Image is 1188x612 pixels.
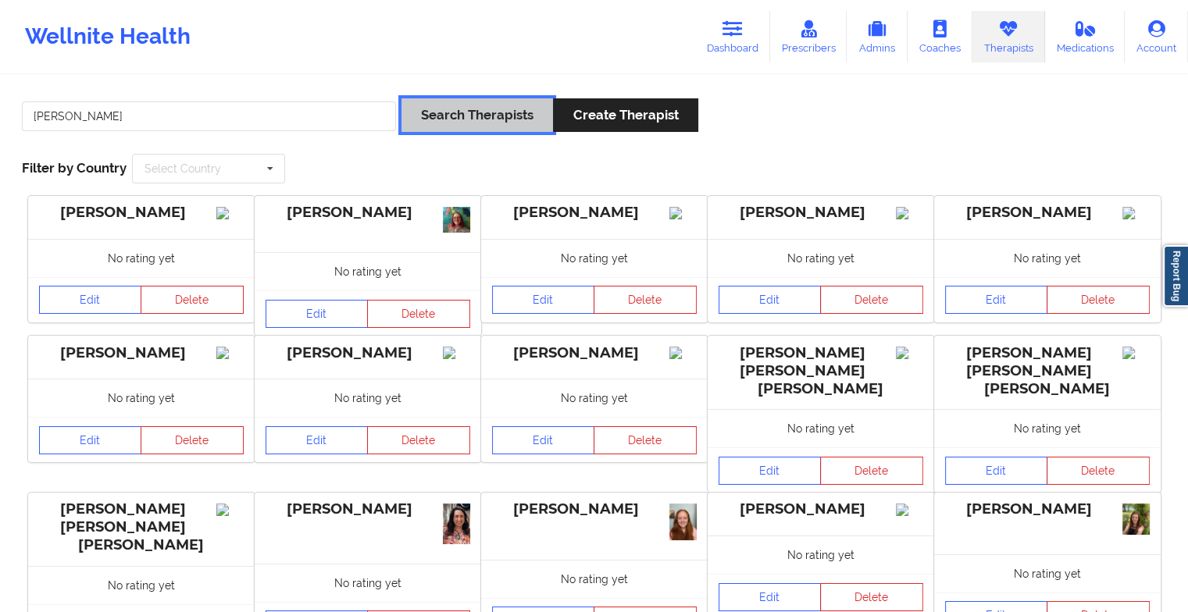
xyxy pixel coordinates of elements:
[367,426,470,454] button: Delete
[481,379,708,417] div: No rating yet
[481,560,708,598] div: No rating yet
[39,204,244,222] div: [PERSON_NAME]
[1122,347,1150,359] img: Image%2Fplaceholer-image.png
[216,207,244,219] img: Image%2Fplaceholer-image.png
[669,207,697,219] img: Image%2Fplaceholer-image.png
[708,409,934,447] div: No rating yet
[719,204,923,222] div: [PERSON_NAME]
[719,583,822,611] a: Edit
[770,11,847,62] a: Prescribers
[28,239,255,277] div: No rating yet
[1125,11,1188,62] a: Account
[1047,457,1150,485] button: Delete
[1045,11,1126,62] a: Medications
[945,286,1048,314] a: Edit
[945,500,1150,518] div: [PERSON_NAME]
[896,347,923,359] img: Image%2Fplaceholer-image.png
[669,347,697,359] img: Image%2Fplaceholer-image.png
[1047,286,1150,314] button: Delete
[945,204,1150,222] div: [PERSON_NAME]
[28,566,255,604] div: No rating yet
[934,409,1161,447] div: No rating yet
[594,426,697,454] button: Delete
[719,286,822,314] a: Edit
[255,379,481,417] div: No rating yet
[708,535,934,574] div: No rating yet
[945,457,1048,485] a: Edit
[39,286,142,314] a: Edit
[934,554,1161,592] div: No rating yet
[492,204,697,222] div: [PERSON_NAME]
[266,344,470,362] div: [PERSON_NAME]
[443,347,470,359] img: Image%2Fplaceholer-image.png
[266,300,369,328] a: Edit
[908,11,972,62] a: Coaches
[255,252,481,290] div: No rating yet
[492,426,595,454] a: Edit
[820,286,923,314] button: Delete
[216,503,244,516] img: Image%2Fplaceholer-image.png
[39,344,244,362] div: [PERSON_NAME]
[719,344,923,398] div: [PERSON_NAME] [PERSON_NAME] [PERSON_NAME]
[216,347,244,359] img: Image%2Fplaceholer-image.png
[141,426,244,454] button: Delete
[708,239,934,277] div: No rating yet
[266,204,470,222] div: [PERSON_NAME]
[820,457,923,485] button: Delete
[896,207,923,219] img: Image%2Fplaceholer-image.png
[141,286,244,314] button: Delete
[492,344,697,362] div: [PERSON_NAME]
[945,344,1150,398] div: [PERSON_NAME] [PERSON_NAME] [PERSON_NAME]
[443,207,470,233] img: 636fdc06-9cbf-4823-9fed-723fbd55077e_Headshot.jpg
[695,11,770,62] a: Dashboard
[39,500,244,554] div: [PERSON_NAME] [PERSON_NAME] [PERSON_NAME]
[492,286,595,314] a: Edit
[367,300,470,328] button: Delete
[481,239,708,277] div: No rating yet
[669,503,697,540] img: 2aa2ff99-d227-4ea4-92c6-6d27ddba267b_IMG_0876.jpeg
[1163,245,1188,307] a: Report Bug
[39,426,142,454] a: Edit
[594,286,697,314] button: Delete
[443,503,470,543] img: a71a2502-077b-4823-a14b-db17453e2324_headshot.jpg
[22,160,127,176] span: Filter by Country
[492,500,697,518] div: [PERSON_NAME]
[401,98,553,132] button: Search Therapists
[1122,207,1150,219] img: Image%2Fplaceholer-image.png
[820,583,923,611] button: Delete
[144,163,221,174] div: Select Country
[1122,503,1150,535] img: 90a07d13-4fb8-4a98-8f54-0908f8bb50c4_IMG_1382.jpeg
[972,11,1045,62] a: Therapists
[896,503,923,516] img: Image%2Fplaceholer-image.png
[22,101,396,131] input: Search Keywords
[719,500,923,518] div: [PERSON_NAME]
[934,239,1161,277] div: No rating yet
[847,11,908,62] a: Admins
[553,98,697,132] button: Create Therapist
[28,379,255,417] div: No rating yet
[255,564,481,602] div: No rating yet
[266,426,369,454] a: Edit
[719,457,822,485] a: Edit
[266,500,470,518] div: [PERSON_NAME]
